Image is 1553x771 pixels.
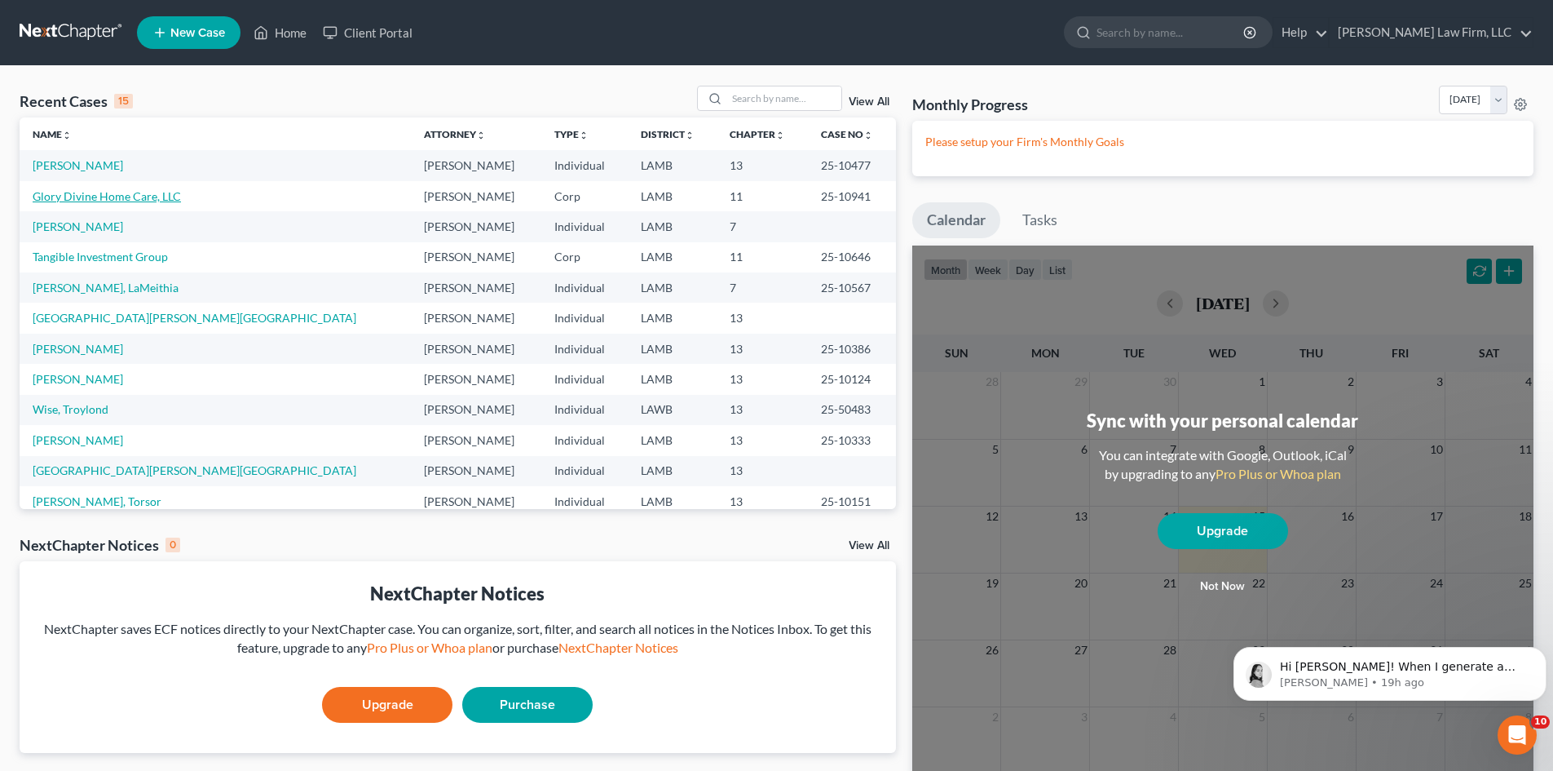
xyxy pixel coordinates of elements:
[411,486,541,516] td: [PERSON_NAME]
[628,364,717,394] td: LAMB
[33,494,161,508] a: [PERSON_NAME], Torsor
[33,219,123,233] a: [PERSON_NAME]
[315,18,421,47] a: Client Portal
[411,334,541,364] td: [PERSON_NAME]
[33,250,168,264] a: Tangible Investment Group
[541,486,627,516] td: Individual
[411,242,541,273] td: [PERSON_NAME]
[541,150,627,180] td: Individual
[717,303,808,333] td: 13
[411,303,541,333] td: [PERSON_NAME]
[411,181,541,211] td: [PERSON_NAME]
[628,303,717,333] td: LAMB
[717,334,808,364] td: 13
[1531,716,1550,729] span: 10
[863,131,873,140] i: unfold_more
[541,425,627,455] td: Individual
[1087,408,1358,433] div: Sync with your personal calendar
[1008,202,1072,238] a: Tasks
[628,486,717,516] td: LAMB
[912,95,1028,114] h3: Monthly Progress
[33,402,108,416] a: Wise, Troylond
[541,181,627,211] td: Corp
[1215,466,1341,481] a: Pro Plus or Whoa plan
[717,181,808,211] td: 11
[411,364,541,394] td: [PERSON_NAME]
[33,311,356,325] a: [GEOGRAPHIC_DATA][PERSON_NAME][GEOGRAPHIC_DATA]
[628,211,717,241] td: LAMB
[33,433,123,447] a: [PERSON_NAME]
[33,128,72,140] a: Nameunfold_more
[775,131,785,140] i: unfold_more
[628,395,717,425] td: LAWB
[925,134,1520,150] p: Please setup your Firm's Monthly Goals
[730,128,785,140] a: Chapterunfold_more
[821,128,873,140] a: Case Nounfold_more
[628,181,717,211] td: LAMB
[20,535,180,555] div: NextChapter Notices
[849,96,889,108] a: View All
[114,94,133,109] div: 15
[33,189,181,203] a: Glory Divine Home Care, LLC
[1158,513,1288,549] a: Upgrade
[33,581,883,606] div: NextChapter Notices
[717,211,808,241] td: 7
[1498,716,1537,755] iframe: Intercom live chat
[685,131,695,140] i: unfold_more
[1273,18,1328,47] a: Help
[20,91,133,111] div: Recent Cases
[541,456,627,486] td: Individual
[541,364,627,394] td: Individual
[628,273,717,303] td: LAMB
[411,150,541,180] td: [PERSON_NAME]
[33,158,123,172] a: [PERSON_NAME]
[411,425,541,455] td: [PERSON_NAME]
[53,47,298,126] span: Hi [PERSON_NAME]! When I generate a new plan it looks like 60 months is entered for the plan leng...
[170,27,225,39] span: New Case
[628,456,717,486] td: LAMB
[62,131,72,140] i: unfold_more
[808,273,896,303] td: 25-10567
[1096,17,1246,47] input: Search by name...
[808,364,896,394] td: 25-10124
[322,687,452,723] a: Upgrade
[717,486,808,516] td: 13
[33,463,356,477] a: [GEOGRAPHIC_DATA][PERSON_NAME][GEOGRAPHIC_DATA]
[717,150,808,180] td: 13
[808,486,896,516] td: 25-10151
[808,334,896,364] td: 25-10386
[849,540,889,552] a: View All
[808,150,896,180] td: 25-10477
[245,18,315,47] a: Home
[411,395,541,425] td: [PERSON_NAME]
[717,242,808,273] td: 11
[53,63,299,78] p: Message from Lindsey, sent 19h ago
[541,303,627,333] td: Individual
[165,538,180,552] div: 0
[424,128,486,140] a: Attorneyunfold_more
[411,211,541,241] td: [PERSON_NAME]
[641,128,695,140] a: Districtunfold_more
[541,334,627,364] td: Individual
[554,128,589,140] a: Typeunfold_more
[717,364,808,394] td: 13
[1330,18,1533,47] a: [PERSON_NAME] Law Firm, LLC
[33,372,123,386] a: [PERSON_NAME]
[628,242,717,273] td: LAMB
[717,273,808,303] td: 7
[912,202,1000,238] a: Calendar
[411,273,541,303] td: [PERSON_NAME]
[541,242,627,273] td: Corp
[541,273,627,303] td: Individual
[33,620,883,658] div: NextChapter saves ECF notices directly to your NextChapter case. You can organize, sort, filter, ...
[1227,613,1553,727] iframe: Intercom notifications message
[808,395,896,425] td: 25-50483
[541,395,627,425] td: Individual
[808,181,896,211] td: 25-10941
[33,281,179,295] a: [PERSON_NAME], LaMeithia
[628,150,717,180] td: LAMB
[808,425,896,455] td: 25-10333
[628,334,717,364] td: LAMB
[717,395,808,425] td: 13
